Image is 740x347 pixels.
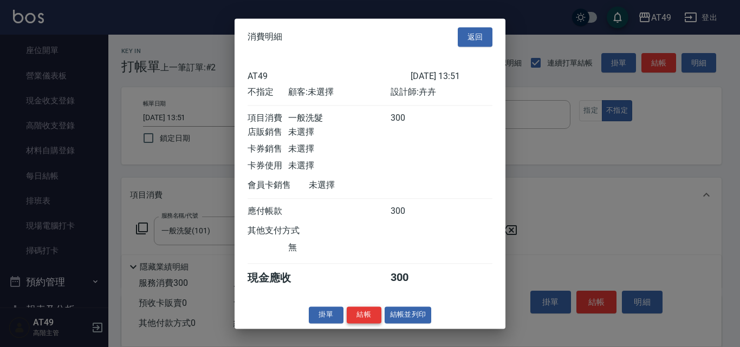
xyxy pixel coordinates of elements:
button: 掛單 [309,306,343,323]
span: 消費明細 [248,31,282,42]
div: 不指定 [248,87,288,98]
div: 300 [391,113,431,124]
div: 無 [288,242,390,253]
div: 卡券使用 [248,160,288,172]
button: 返回 [458,27,492,47]
div: [DATE] 13:51 [411,71,492,81]
div: 項目消費 [248,113,288,124]
div: 300 [391,271,431,285]
div: 現金應收 [248,271,309,285]
div: 未選擇 [288,127,390,138]
div: 店販銷售 [248,127,288,138]
div: 未選擇 [309,180,411,191]
div: 卡券銷售 [248,143,288,155]
div: 未選擇 [288,143,390,155]
div: 應付帳款 [248,206,288,217]
div: 未選擇 [288,160,390,172]
div: 一般洗髮 [288,113,390,124]
div: 其他支付方式 [248,225,329,237]
div: AT49 [248,71,411,81]
button: 結帳 [347,306,381,323]
button: 結帳並列印 [385,306,432,323]
div: 300 [391,206,431,217]
div: 會員卡銷售 [248,180,309,191]
div: 顧客: 未選擇 [288,87,390,98]
div: 設計師: 卉卉 [391,87,492,98]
